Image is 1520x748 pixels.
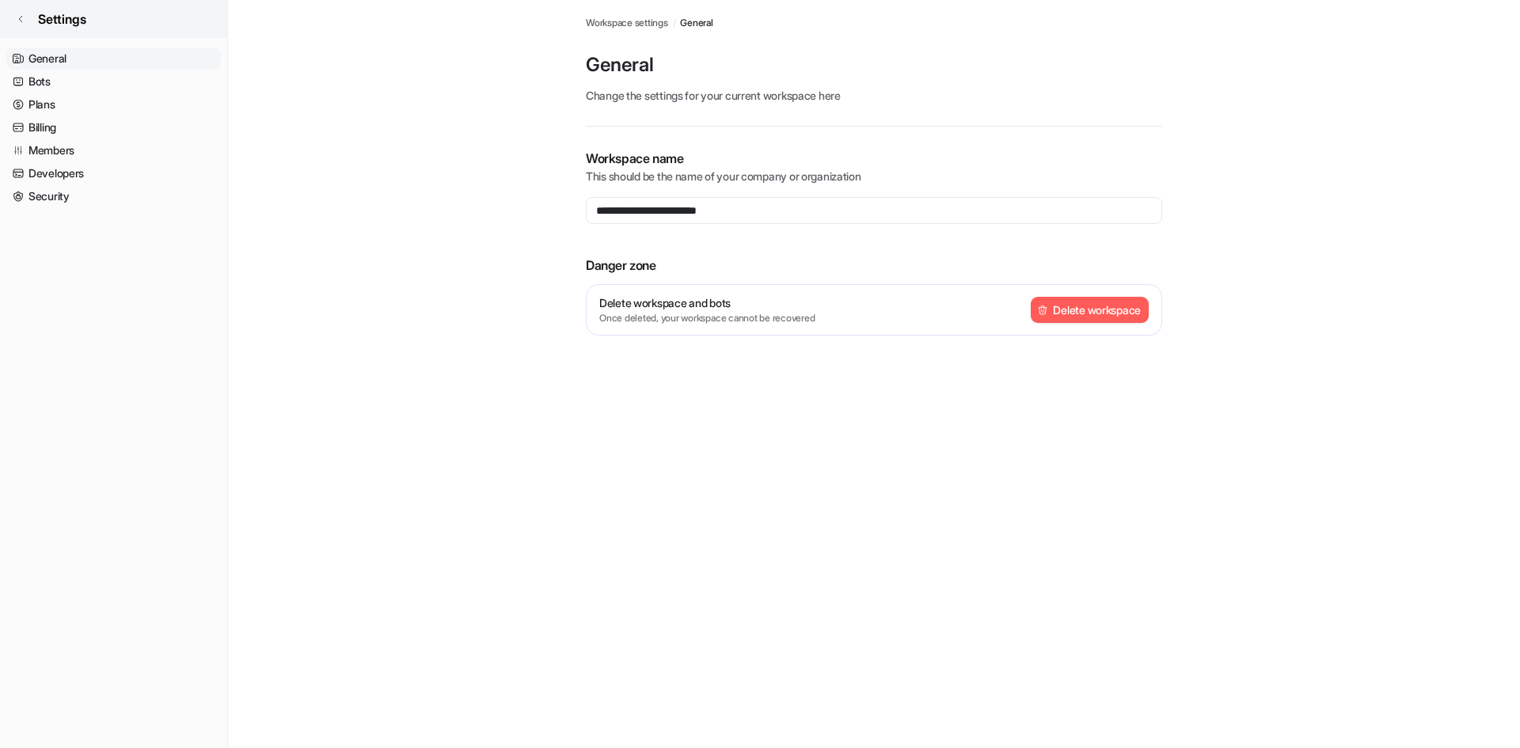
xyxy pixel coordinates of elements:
[38,9,86,28] span: Settings
[1031,297,1149,323] button: Delete workspace
[586,256,1162,275] p: Danger zone
[6,70,221,93] a: Bots
[599,294,815,311] p: Delete workspace and bots
[680,16,712,30] a: General
[6,93,221,116] a: Plans
[6,162,221,184] a: Developers
[6,185,221,207] a: Security
[673,16,676,30] span: /
[6,139,221,161] a: Members
[586,168,1162,184] p: This should be the name of your company or organization
[599,311,815,325] p: Once deleted, your workspace cannot be recovered
[586,87,1162,104] p: Change the settings for your current workspace here
[6,47,221,70] a: General
[586,16,668,30] a: Workspace settings
[586,52,1162,78] p: General
[6,116,221,139] a: Billing
[586,149,1162,168] p: Workspace name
